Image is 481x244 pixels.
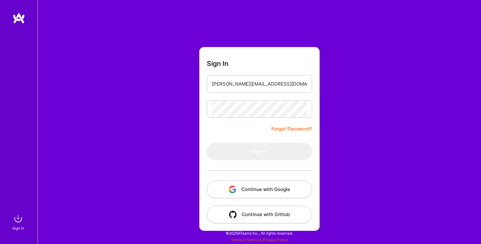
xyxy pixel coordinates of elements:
[271,125,312,133] a: Forgot Password?
[207,206,312,223] button: Continue with Github
[12,225,24,231] div: Sign In
[13,13,25,24] img: logo
[263,237,288,242] a: Privacy Policy
[13,212,24,231] a: sign inSign In
[12,212,24,225] img: sign in
[38,225,481,241] div: © 2025 ATeams Inc., All rights reserved.
[231,237,260,242] a: Terms of Service
[231,237,288,242] span: |
[207,143,312,160] button: Sign In
[212,76,307,92] input: Email...
[229,186,236,193] img: icon
[229,211,237,218] img: icon
[207,181,312,198] button: Continue with Google
[207,60,228,67] h3: Sign In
